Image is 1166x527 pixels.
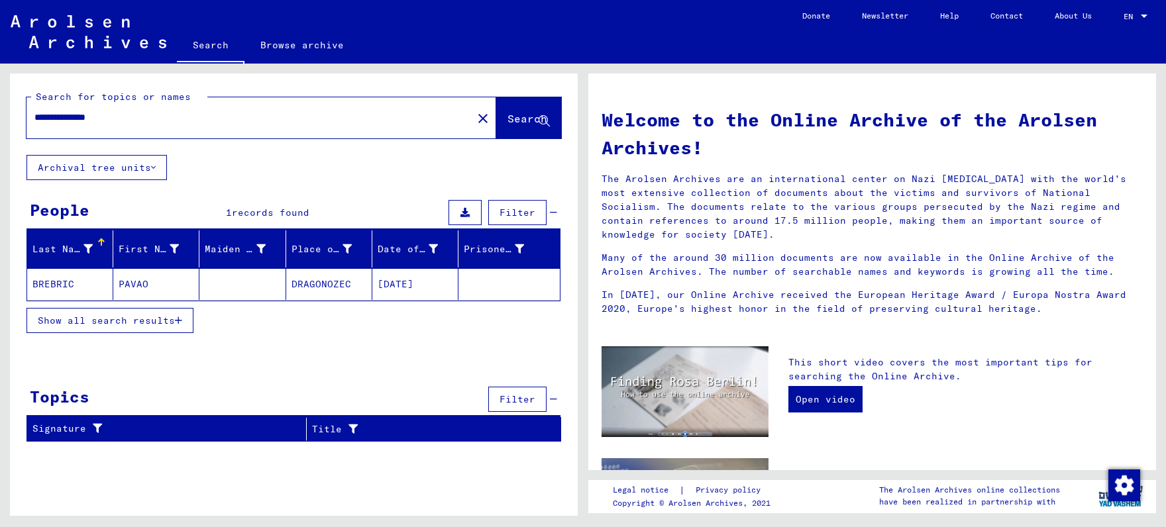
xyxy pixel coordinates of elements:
span: records found [232,207,309,218]
span: EN [1124,12,1138,21]
mat-icon: close [475,111,491,126]
div: First Name [119,242,179,256]
div: Last Name [32,238,113,260]
mat-cell: [DATE] [372,268,458,300]
div: Prisoner # [464,238,544,260]
div: Last Name [32,242,93,256]
div: Place of Birth [291,242,352,256]
img: Arolsen_neg.svg [11,15,166,48]
button: Clear [470,105,496,131]
mat-cell: BREBRIC [27,268,113,300]
div: Date of Birth [378,242,438,256]
div: Prisoner # [464,242,524,256]
p: The Arolsen Archives online collections [879,484,1060,496]
div: People [30,198,89,222]
div: Maiden Name [205,242,265,256]
div: Title [312,418,545,440]
a: Legal notice [613,483,679,497]
div: | [613,483,776,497]
mat-header-cell: Maiden Name [199,230,286,267]
button: Archival tree units [26,155,167,180]
p: have been realized in partnership with [879,496,1060,508]
mat-header-cell: Place of Birth [286,230,372,267]
img: Change consent [1108,469,1140,501]
button: Search [496,97,561,138]
a: Open video [788,386,863,412]
div: Maiden Name [205,238,285,260]
mat-header-cell: Date of Birth [372,230,458,267]
button: Filter [488,200,547,225]
div: Signature [32,418,306,440]
h1: Welcome to the Online Archive of the Arolsen Archives! [602,106,1143,162]
div: Signature [32,422,290,436]
span: Filter [500,207,535,218]
mat-header-cell: First Name [113,230,199,267]
mat-cell: PAVAO [113,268,199,300]
div: Topics [30,385,89,408]
mat-header-cell: Prisoner # [458,230,560,267]
mat-cell: DRAGONOZEC [286,268,372,300]
div: Date of Birth [378,238,458,260]
p: The interactive e-Guide provides background knowledge to help you understand the documents. It in... [788,467,1143,523]
img: yv_logo.png [1096,479,1145,512]
p: Copyright © Arolsen Archives, 2021 [613,497,776,509]
span: Filter [500,393,535,405]
button: Filter [488,387,547,412]
div: Place of Birth [291,238,372,260]
mat-label: Search for topics or names [36,91,191,103]
span: Search [507,112,547,125]
p: Many of the around 30 million documents are now available in the Online Archive of the Arolsen Ar... [602,251,1143,279]
span: 1 [226,207,232,218]
img: video.jpg [602,346,768,437]
a: Browse archive [244,29,360,61]
p: In [DATE], our Online Archive received the European Heritage Award / Europa Nostra Award 2020, Eu... [602,288,1143,316]
span: Show all search results [38,314,175,326]
mat-header-cell: Last Name [27,230,113,267]
div: Title [312,422,528,436]
a: Search [177,29,244,64]
p: The Arolsen Archives are an international center on Nazi [MEDICAL_DATA] with the world’s most ext... [602,172,1143,242]
a: Privacy policy [685,483,776,497]
button: Show all search results [26,308,193,333]
div: First Name [119,238,199,260]
p: This short video covers the most important tips for searching the Online Archive. [788,356,1143,383]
